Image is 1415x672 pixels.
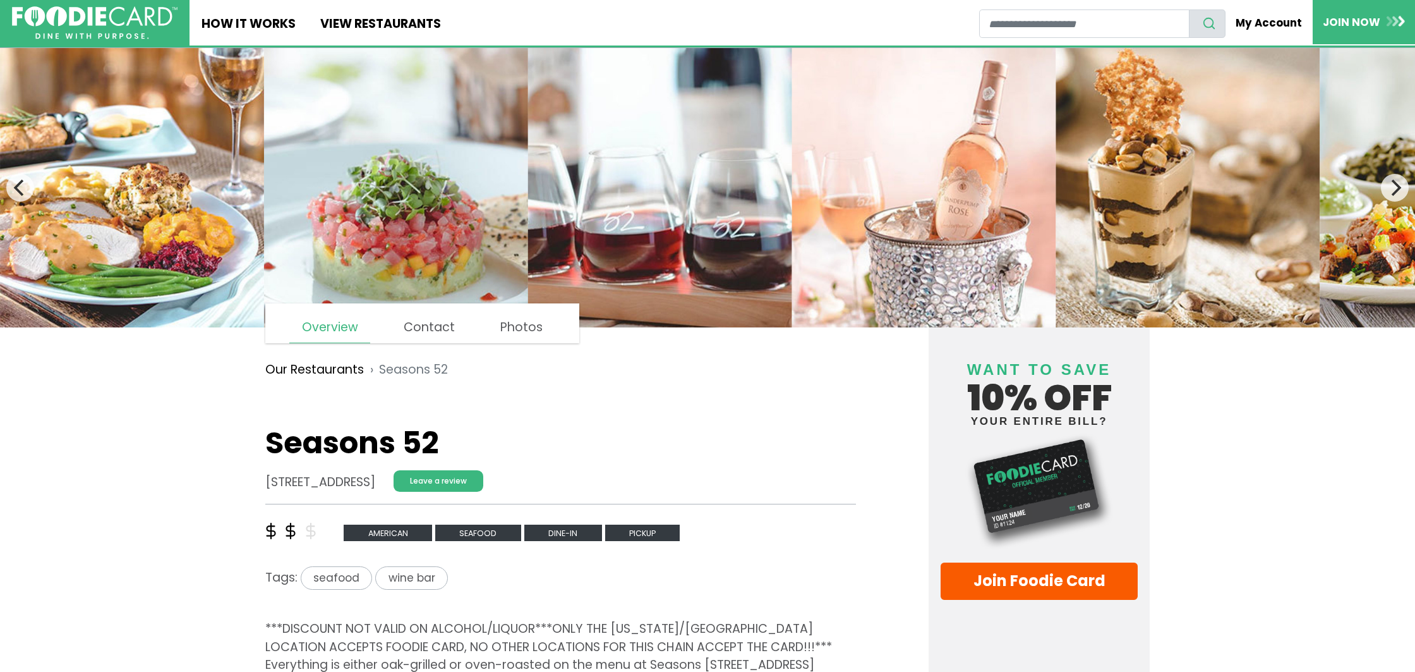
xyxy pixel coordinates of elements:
[298,569,375,586] a: seafood
[941,345,1138,427] h4: 10% off
[1189,9,1225,38] button: search
[941,416,1138,427] small: your entire bill?
[265,361,364,379] a: Our Restaurants
[289,312,370,343] a: Overview
[488,312,555,343] a: Photos
[941,563,1138,600] a: Join Foodie Card
[344,525,432,542] span: american
[979,9,1189,38] input: restaurant search
[435,523,524,541] a: seafood
[392,312,467,343] a: Contact
[12,6,178,40] img: FoodieCard; Eat, Drink, Save, Donate
[524,523,605,541] a: Dine-in
[301,566,372,590] span: seafood
[364,361,448,379] li: Seasons 52
[967,361,1111,378] span: Want to save
[375,569,447,586] a: wine bar
[265,425,856,461] h1: Seasons 52
[265,566,856,596] div: Tags:
[344,523,435,541] a: american
[394,470,483,492] a: Leave a review
[265,473,375,492] address: [STREET_ADDRESS]
[941,433,1138,550] img: Foodie Card
[605,525,680,542] span: Pickup
[524,525,602,542] span: Dine-in
[265,351,856,388] nav: breadcrumb
[435,525,521,542] span: seafood
[1225,9,1313,37] a: My Account
[605,523,680,541] a: Pickup
[6,174,34,202] button: Previous
[1381,174,1409,202] button: Next
[265,303,579,343] nav: page links
[375,566,447,590] span: wine bar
